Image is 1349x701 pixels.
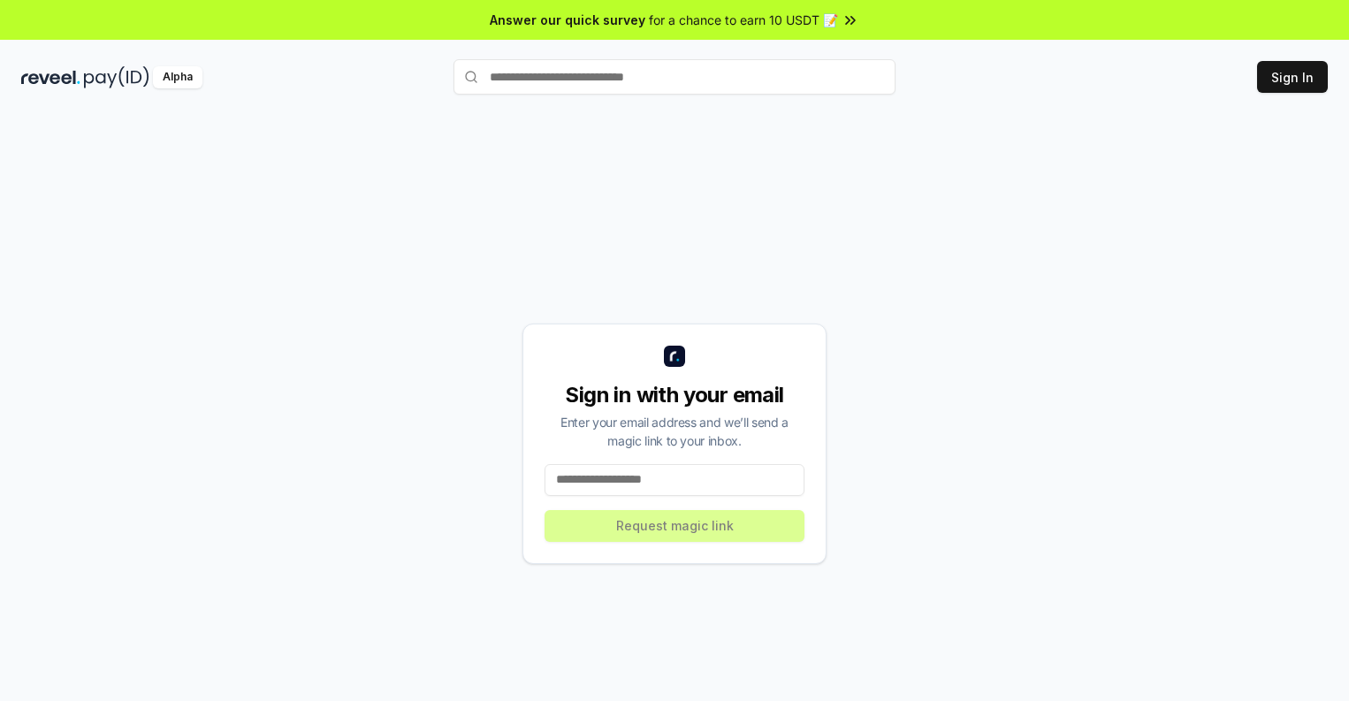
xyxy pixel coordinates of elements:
[1257,61,1328,93] button: Sign In
[490,11,645,29] span: Answer our quick survey
[664,346,685,367] img: logo_small
[84,66,149,88] img: pay_id
[21,66,80,88] img: reveel_dark
[649,11,838,29] span: for a chance to earn 10 USDT 📝
[545,381,804,409] div: Sign in with your email
[545,413,804,450] div: Enter your email address and we’ll send a magic link to your inbox.
[153,66,202,88] div: Alpha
